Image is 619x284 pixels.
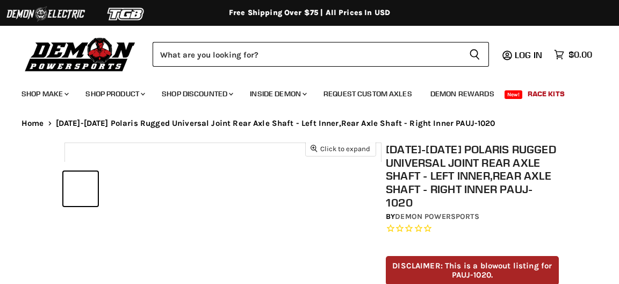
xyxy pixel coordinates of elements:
a: Log in [510,50,549,60]
div: by [386,211,559,223]
a: Demon Rewards [422,83,502,105]
button: Click to expand [306,141,376,156]
a: Home [21,119,44,128]
a: Inside Demon [242,83,313,105]
a: Shop Product [77,83,152,105]
form: Product [153,42,489,67]
span: [DATE]-[DATE] Polaris Rugged Universal Joint Rear Axle Shaft - Left Inner,Rear Axle Shaft - Right... [56,119,495,128]
a: Demon Powersports [395,212,479,221]
a: Request Custom Axles [315,83,420,105]
input: Search [153,42,460,67]
a: Shop Make [13,83,75,105]
a: Shop Discounted [154,83,240,105]
span: Log in [515,49,542,60]
img: Demon Powersports [21,35,139,73]
img: Demon Electric Logo 2 [5,4,86,24]
button: Search [460,42,489,67]
a: $0.00 [549,47,598,62]
span: $0.00 [568,49,592,60]
span: Rated 0.0 out of 5 stars 0 reviews [386,223,559,235]
span: New! [505,90,523,99]
ul: Main menu [13,79,589,105]
button: 1996-2000 Polaris Rugged Universal Joint Rear Axle Shaft - Left Inner,Rear Axle Shaft - Right Inn... [63,172,98,206]
h1: [DATE]-[DATE] Polaris Rugged Universal Joint Rear Axle Shaft - Left Inner,Rear Axle Shaft - Right... [386,143,559,209]
span: Click to expand [311,145,370,153]
img: TGB Logo 2 [86,4,167,24]
a: Race Kits [520,83,573,105]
